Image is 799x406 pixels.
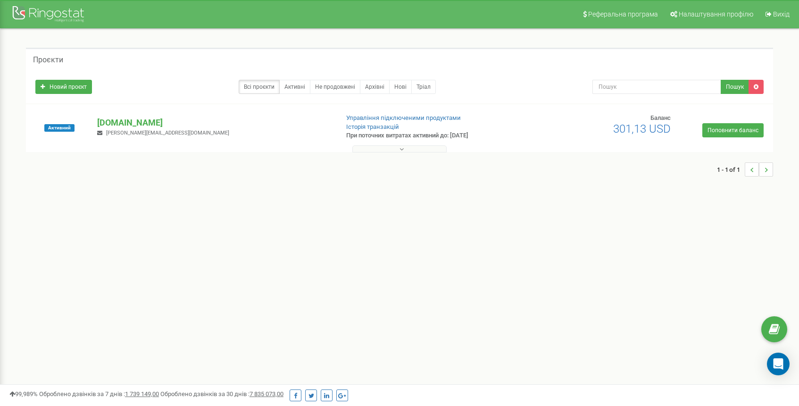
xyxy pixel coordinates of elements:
[650,114,671,121] span: Баланс
[9,390,38,398] span: 99,989%
[717,162,745,177] span: 1 - 1 of 1
[160,390,283,398] span: Оброблено дзвінків за 30 днів :
[33,56,63,64] h5: Проєкти
[44,124,75,132] span: Активний
[717,153,773,186] nav: ...
[773,10,790,18] span: Вихід
[702,123,764,137] a: Поповнити баланс
[411,80,436,94] a: Тріал
[360,80,390,94] a: Архівні
[106,130,229,136] span: [PERSON_NAME][EMAIL_ADDRESS][DOMAIN_NAME]
[346,123,399,130] a: Історія транзакцій
[250,390,283,398] u: 7 835 073,00
[679,10,753,18] span: Налаштування профілю
[592,80,722,94] input: Пошук
[310,80,360,94] a: Не продовжені
[239,80,280,94] a: Всі проєкти
[346,131,518,140] p: При поточних витратах активний до: [DATE]
[767,353,790,375] div: Open Intercom Messenger
[279,80,310,94] a: Активні
[389,80,412,94] a: Нові
[97,117,331,129] p: [DOMAIN_NAME]
[125,390,159,398] u: 1 739 149,00
[39,390,159,398] span: Оброблено дзвінків за 7 днів :
[721,80,749,94] button: Пошук
[346,114,461,121] a: Управління підключеними продуктами
[613,122,671,135] span: 301,13 USD
[588,10,658,18] span: Реферальна програма
[35,80,92,94] a: Новий проєкт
